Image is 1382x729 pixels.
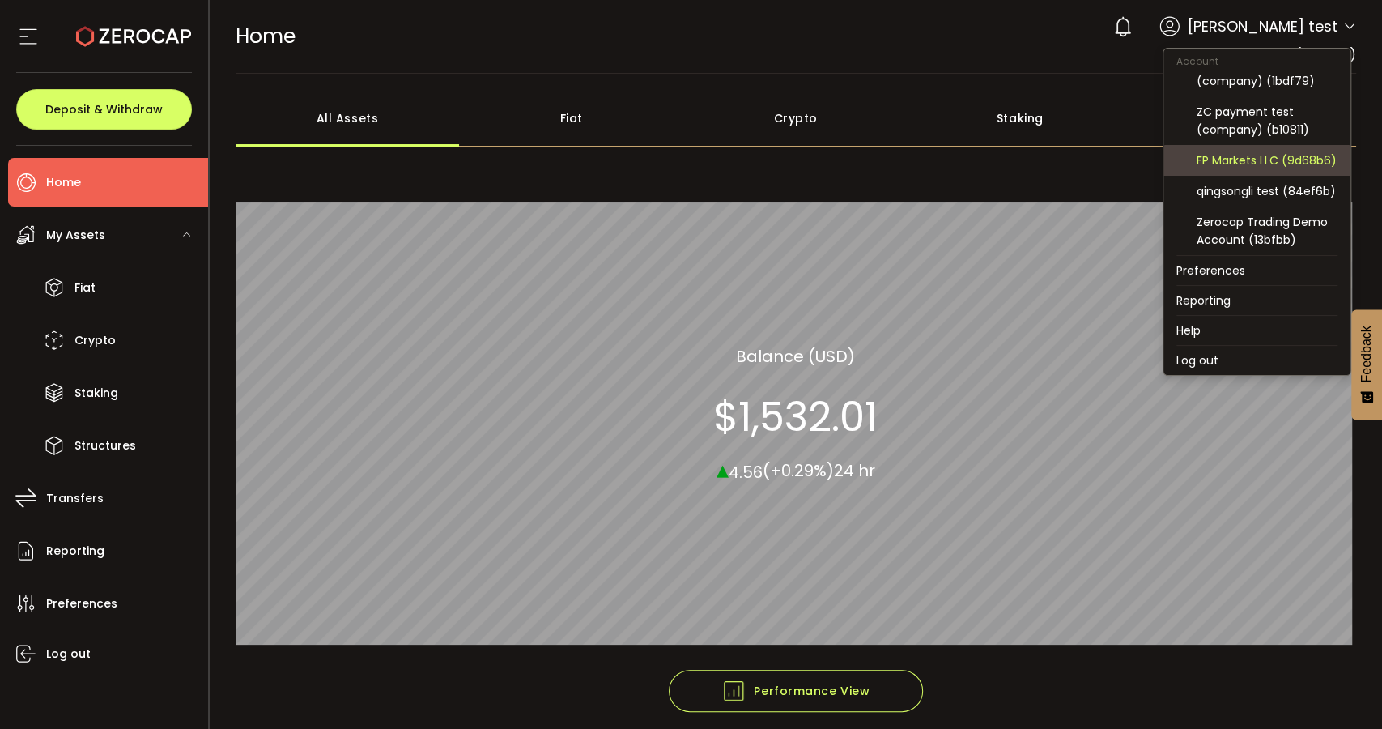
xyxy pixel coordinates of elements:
[46,539,104,563] span: Reporting
[46,642,91,666] span: Log out
[1200,45,1356,64] span: qingsongli test (462042)
[236,90,460,147] div: All Assets
[721,679,870,703] span: Performance View
[16,89,192,130] button: Deposit & Withdraw
[45,104,163,115] span: Deposit & Withdraw
[683,90,908,147] div: Crypto
[74,329,116,352] span: Crypto
[1188,15,1338,37] span: [PERSON_NAME] test
[1197,103,1337,139] div: ZC payment test (company) (b10811)
[459,90,683,147] div: Fiat
[74,434,136,458] span: Structures
[1197,151,1337,169] div: FP Markets LLC (9d68b6)
[908,90,1132,147] div: Staking
[46,171,81,194] span: Home
[1351,309,1382,420] button: Feedback - Show survey
[834,459,875,482] span: 24 hr
[74,276,96,300] span: Fiat
[713,392,878,441] section: $1,532.01
[717,451,729,486] span: ▴
[1197,213,1337,249] div: Zerocap Trading Demo Account (13bfbb)
[74,382,118,405] span: Staking
[1132,90,1356,147] div: Structured Products
[46,592,117,616] span: Preferences
[1359,326,1374,382] span: Feedback
[1163,256,1350,285] li: Preferences
[46,224,105,247] span: My Assets
[729,460,763,483] span: 4.56
[1163,286,1350,315] li: Reporting
[1163,316,1350,345] li: Help
[1163,54,1231,68] span: Account
[1197,182,1337,200] div: qingsongli test (84ef6b)
[1301,651,1382,729] iframe: Chat Widget
[46,487,104,510] span: Transfers
[1197,54,1337,90] div: ZC payment test (company) (1bdf79)
[1163,346,1350,375] li: Log out
[236,22,296,50] span: Home
[736,343,855,368] section: Balance (USD)
[669,670,923,712] button: Performance View
[763,459,834,482] span: (+0.29%)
